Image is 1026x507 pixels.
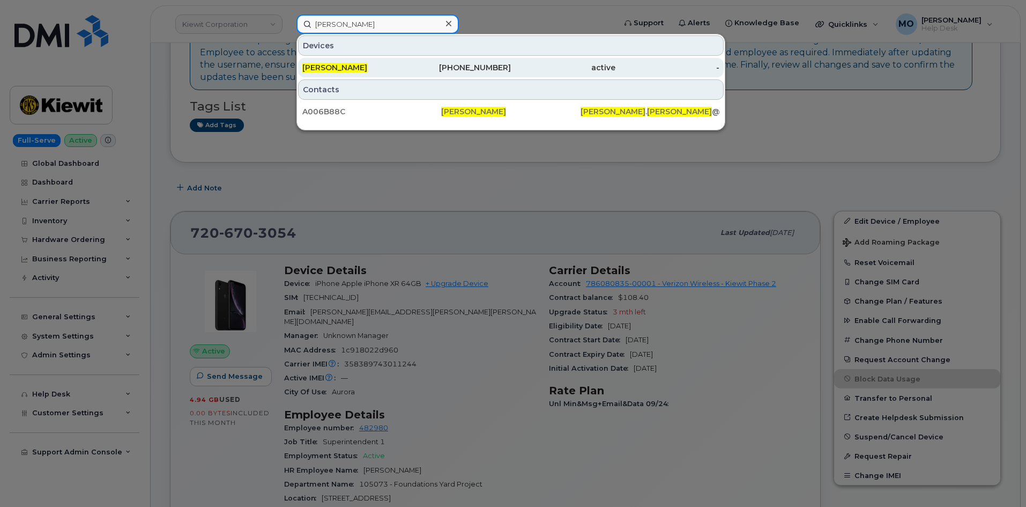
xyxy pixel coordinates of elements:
a: A006B88C[PERSON_NAME][PERSON_NAME].[PERSON_NAME]@[DOMAIN_NAME] [298,102,724,121]
iframe: Messenger Launcher [979,460,1018,499]
span: [PERSON_NAME] [441,107,506,116]
div: - [615,62,720,73]
div: . @[DOMAIN_NAME] [581,106,719,117]
div: Contacts [298,79,724,100]
a: [PERSON_NAME][PHONE_NUMBER]active- [298,58,724,77]
div: active [511,62,615,73]
span: [PERSON_NAME] [302,63,367,72]
div: Devices [298,35,724,56]
span: [PERSON_NAME] [647,107,712,116]
span: [PERSON_NAME] [581,107,645,116]
div: [PHONE_NUMBER] [407,62,511,73]
div: A006B88C [302,106,441,117]
input: Find something... [296,14,459,34]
